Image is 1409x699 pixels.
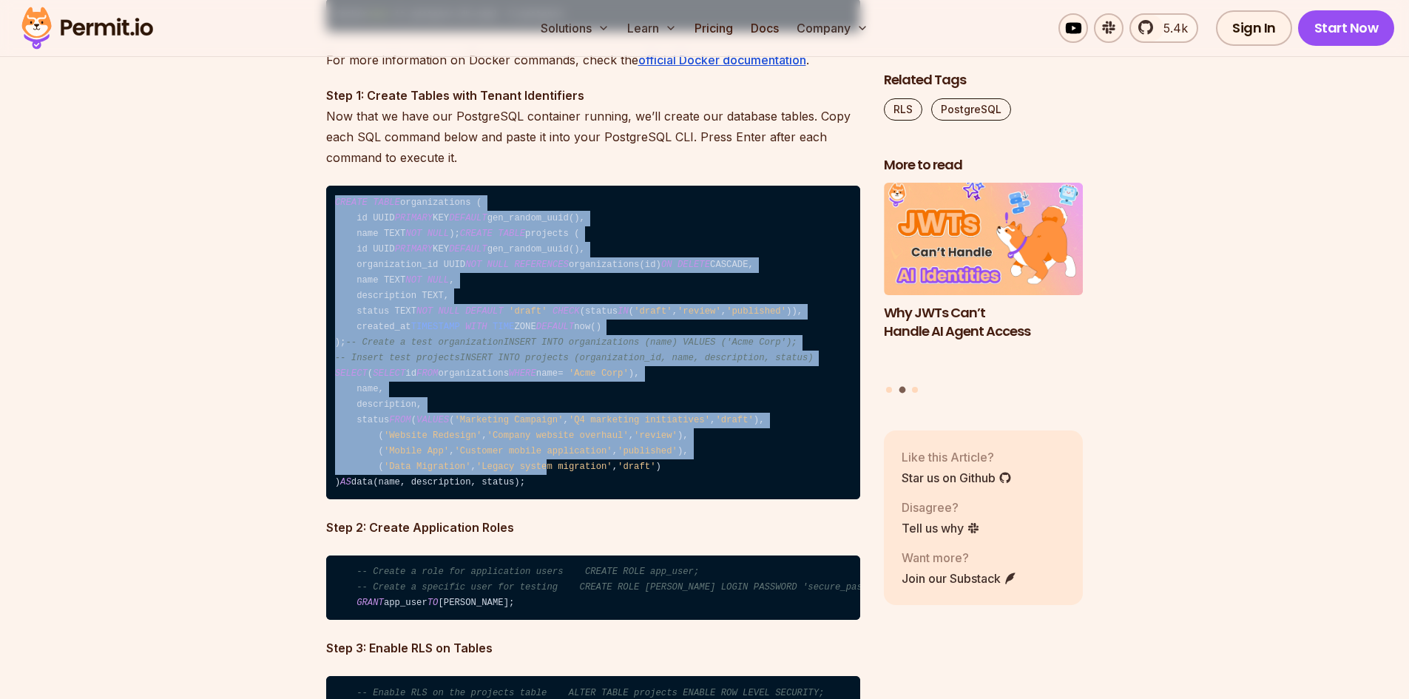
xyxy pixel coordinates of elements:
span: FROM [389,415,410,425]
a: Join our Substack [902,570,1017,587]
h3: Why JWTs Can’t Handle AI Agent Access [884,304,1084,341]
a: Star us on Github [902,469,1012,487]
a: Pricing [689,13,739,43]
span: NULL [428,275,449,286]
span: NOT [465,260,482,270]
strong: Step 1: Create Tables with Tenant Identifiers [326,88,584,103]
span: NULL [428,229,449,239]
span: CREATE [460,229,493,239]
button: Go to slide 1 [886,387,892,393]
span: NOT [416,306,433,317]
span: 'Acme Corp' [569,368,629,379]
button: Go to slide 2 [899,387,905,394]
span: 'Mobile App' [384,446,449,456]
span: TIME [493,322,514,332]
span: -- Create a role for application users CREATE ROLE app_user; [357,567,699,577]
span: DEFAULT [465,306,503,317]
p: Want more? [902,549,1017,567]
h2: Related Tags [884,71,1084,90]
button: Go to slide 3 [912,387,918,393]
span: DELETE [678,260,710,270]
span: WITH [465,322,487,332]
span: 5.4k [1155,19,1188,37]
p: Now that we have our PostgreSQL container running, we’ll create our database tables. Copy each SQ... [326,85,860,168]
img: Why JWTs Can’t Handle AI Agent Access [884,183,1084,296]
a: Tell us why [902,519,980,537]
span: -- Insert test projectsINSERT INTO projects (organization_id, name, description, status) [335,353,814,363]
a: Start Now [1298,10,1395,46]
a: official Docker documentation [638,53,806,67]
a: Why JWTs Can’t Handle AI Agent AccessWhy JWTs Can’t Handle AI Agent Access [884,183,1084,378]
span: WHERE [509,368,536,379]
li: 2 of 3 [884,183,1084,378]
a: PostgreSQL [931,98,1011,121]
span: TO [428,598,439,608]
code: organizations ( id UUID KEY gen_random_uuid(), name TEXT ); projects ( id UUID KEY gen_random_uui... [326,186,860,499]
p: Disagree? [902,499,980,516]
span: NOT [405,275,422,286]
h2: More to read [884,156,1084,175]
a: RLS [884,98,922,121]
span: PRIMARY [395,213,433,223]
span: VALUES [416,415,449,425]
span: NULL [487,260,509,270]
span: 'Website Redesign' [384,430,482,441]
span: 'Customer mobile application' [455,446,612,456]
button: Solutions [535,13,615,43]
span: TABLE [373,197,400,208]
p: For more information on Docker commands, check the . [326,50,860,70]
span: 'Company website overhaul' [487,430,629,441]
span: TIMESTAMP [411,322,460,332]
span: TABLE [498,229,525,239]
span: SELECT [335,368,368,379]
span: -- Create a specific user for testing CREATE ROLE [PERSON_NAME] LOGIN PASSWORD 'secure_password'; [357,582,900,592]
span: CREATE [335,197,368,208]
span: 'draft' [634,306,672,317]
a: Sign In [1216,10,1292,46]
span: AS [340,477,351,487]
span: 'draft' [509,306,547,317]
span: 'Marketing Campaign' [455,415,564,425]
span: 'review' [678,306,721,317]
span: IN [618,306,629,317]
span: 'Legacy system migration' [476,462,612,472]
span: PRIMARY [395,244,433,254]
p: Like this Article? [902,448,1012,466]
span: 'review' [634,430,678,441]
span: FROM [416,368,438,379]
span: NOT [405,229,422,239]
span: 'published' [726,306,786,317]
span: 'Q4 marketing initiatives' [569,415,710,425]
span: 'draft' [618,462,655,472]
button: Learn [621,13,683,43]
span: -- Enable RLS on the projects table ALTER TABLE projects ENABLE ROW LEVEL SECURITY; [357,688,824,698]
strong: Step 3: Enable RLS on Tables [326,641,493,655]
div: Posts [884,183,1084,396]
span: DEFAULT [449,213,487,223]
span: REFERENCES [514,260,569,270]
span: 'draft' [715,415,753,425]
span: DEFAULT [536,322,574,332]
a: 5.4k [1129,13,1198,43]
code: app_user [PERSON_NAME]; [326,556,860,621]
button: Company [791,13,874,43]
span: ON [661,260,672,270]
img: Permit logo [15,3,160,53]
span: NULL [438,306,459,317]
span: -- Create a test organizationINSERT INTO organizations (name) VALUES ('Acme Corp'); [345,337,797,348]
span: 'Data Migration' [384,462,471,472]
strong: Step 2: Create Application Roles [326,520,514,535]
span: DEFAULT [449,244,487,254]
span: 'published' [618,446,678,456]
span: GRANT [357,598,384,608]
span: = [558,368,563,379]
span: SELECT [373,368,405,379]
span: CHECK [553,306,580,317]
a: Docs [745,13,785,43]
